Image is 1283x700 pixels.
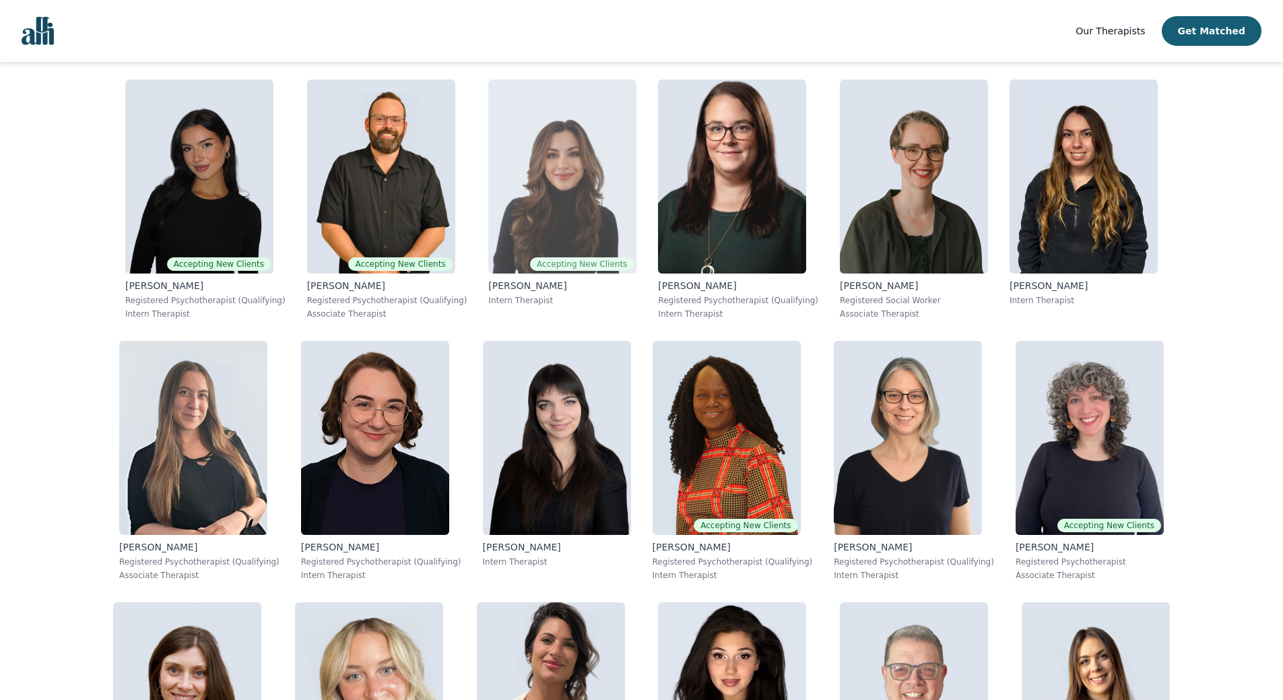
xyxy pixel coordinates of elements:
[999,69,1169,330] a: Mariangela_Servello[PERSON_NAME]Intern Therapist
[1005,330,1175,592] a: Jordan_NardoneAccepting New Clients[PERSON_NAME]Registered PsychotherapistAssociate Therapist
[1016,540,1164,554] p: [PERSON_NAME]
[125,279,286,292] p: [PERSON_NAME]
[840,79,988,274] img: Claire_Cummings
[167,257,271,271] span: Accepting New Clients
[1162,16,1261,46] button: Get Matched
[834,570,994,581] p: Intern Therapist
[119,341,267,535] img: Shannon_Vokes
[1076,26,1145,36] span: Our Therapists
[694,519,797,532] span: Accepting New Clients
[1010,279,1158,292] p: [PERSON_NAME]
[119,570,279,581] p: Associate Therapist
[307,295,467,306] p: Registered Psychotherapist (Qualifying)
[1010,295,1158,306] p: Intern Therapist
[658,279,818,292] p: [PERSON_NAME]
[472,330,642,592] a: Christina_Johnson[PERSON_NAME]Intern Therapist
[653,540,813,554] p: [PERSON_NAME]
[840,309,988,319] p: Associate Therapist
[840,279,988,292] p: [PERSON_NAME]
[658,309,818,319] p: Intern Therapist
[829,69,999,330] a: Claire_Cummings[PERSON_NAME]Registered Social WorkerAssociate Therapist
[307,279,467,292] p: [PERSON_NAME]
[301,570,461,581] p: Intern Therapist
[530,257,634,271] span: Accepting New Clients
[653,556,813,567] p: Registered Psychotherapist (Qualifying)
[834,341,982,535] img: Meghan_Dudley
[834,540,994,554] p: [PERSON_NAME]
[301,556,461,567] p: Registered Psychotherapist (Qualifying)
[22,17,54,45] img: alli logo
[658,79,806,274] img: Andrea_Nordby
[119,540,279,554] p: [PERSON_NAME]
[647,69,829,330] a: Andrea_Nordby[PERSON_NAME]Registered Psychotherapist (Qualifying)Intern Therapist
[307,309,467,319] p: Associate Therapist
[840,295,988,306] p: Registered Social Worker
[1057,519,1161,532] span: Accepting New Clients
[478,69,647,330] a: Saba_SalemiAccepting New Clients[PERSON_NAME]Intern Therapist
[114,69,296,330] a: Alyssa_TweedieAccepting New Clients[PERSON_NAME]Registered Psychotherapist (Qualifying)Intern The...
[483,556,631,567] p: Intern Therapist
[488,295,636,306] p: Intern Therapist
[834,556,994,567] p: Registered Psychotherapist (Qualifying)
[108,330,290,592] a: Shannon_Vokes[PERSON_NAME]Registered Psychotherapist (Qualifying)Associate Therapist
[301,341,449,535] img: Rose_Willow
[653,570,813,581] p: Intern Therapist
[125,309,286,319] p: Intern Therapist
[348,257,452,271] span: Accepting New Clients
[642,330,824,592] a: Grace_NyamweyaAccepting New Clients[PERSON_NAME]Registered Psychotherapist (Qualifying)Intern The...
[307,79,455,274] img: Josh_Cadieux
[125,295,286,306] p: Registered Psychotherapist (Qualifying)
[119,556,279,567] p: Registered Psychotherapist (Qualifying)
[1076,23,1145,39] a: Our Therapists
[658,295,818,306] p: Registered Psychotherapist (Qualifying)
[125,79,273,274] img: Alyssa_Tweedie
[1016,556,1164,567] p: Registered Psychotherapist
[483,341,631,535] img: Christina_Johnson
[823,330,1005,592] a: Meghan_Dudley[PERSON_NAME]Registered Psychotherapist (Qualifying)Intern Therapist
[488,79,636,274] img: Saba_Salemi
[290,330,472,592] a: Rose_Willow[PERSON_NAME]Registered Psychotherapist (Qualifying)Intern Therapist
[1010,79,1158,274] img: Mariangela_Servello
[1016,570,1164,581] p: Associate Therapist
[483,540,631,554] p: [PERSON_NAME]
[488,279,636,292] p: [PERSON_NAME]
[653,341,801,535] img: Grace_Nyamweya
[1016,341,1164,535] img: Jordan_Nardone
[301,540,461,554] p: [PERSON_NAME]
[296,69,478,330] a: Josh_CadieuxAccepting New Clients[PERSON_NAME]Registered Psychotherapist (Qualifying)Associate Th...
